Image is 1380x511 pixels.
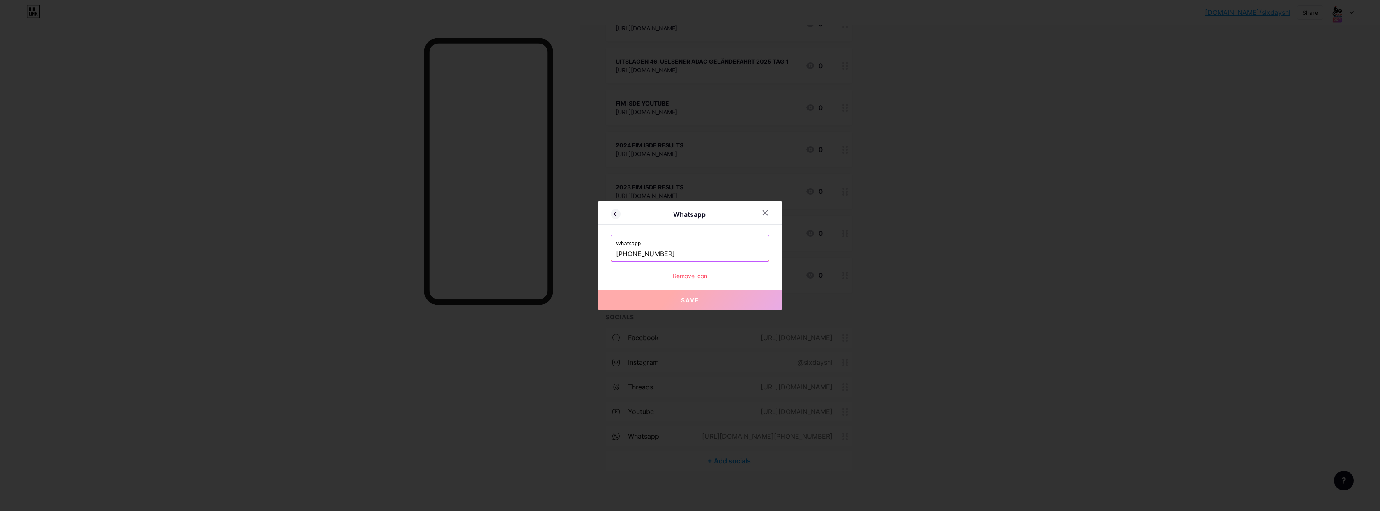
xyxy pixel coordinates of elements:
span: Save [681,297,699,304]
input: +00000000000 (WhatsApp) [616,247,764,261]
div: Remove icon [611,272,769,280]
div: Whatsapp [621,209,758,219]
label: Whatsapp [616,235,764,247]
button: Save [598,290,782,310]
